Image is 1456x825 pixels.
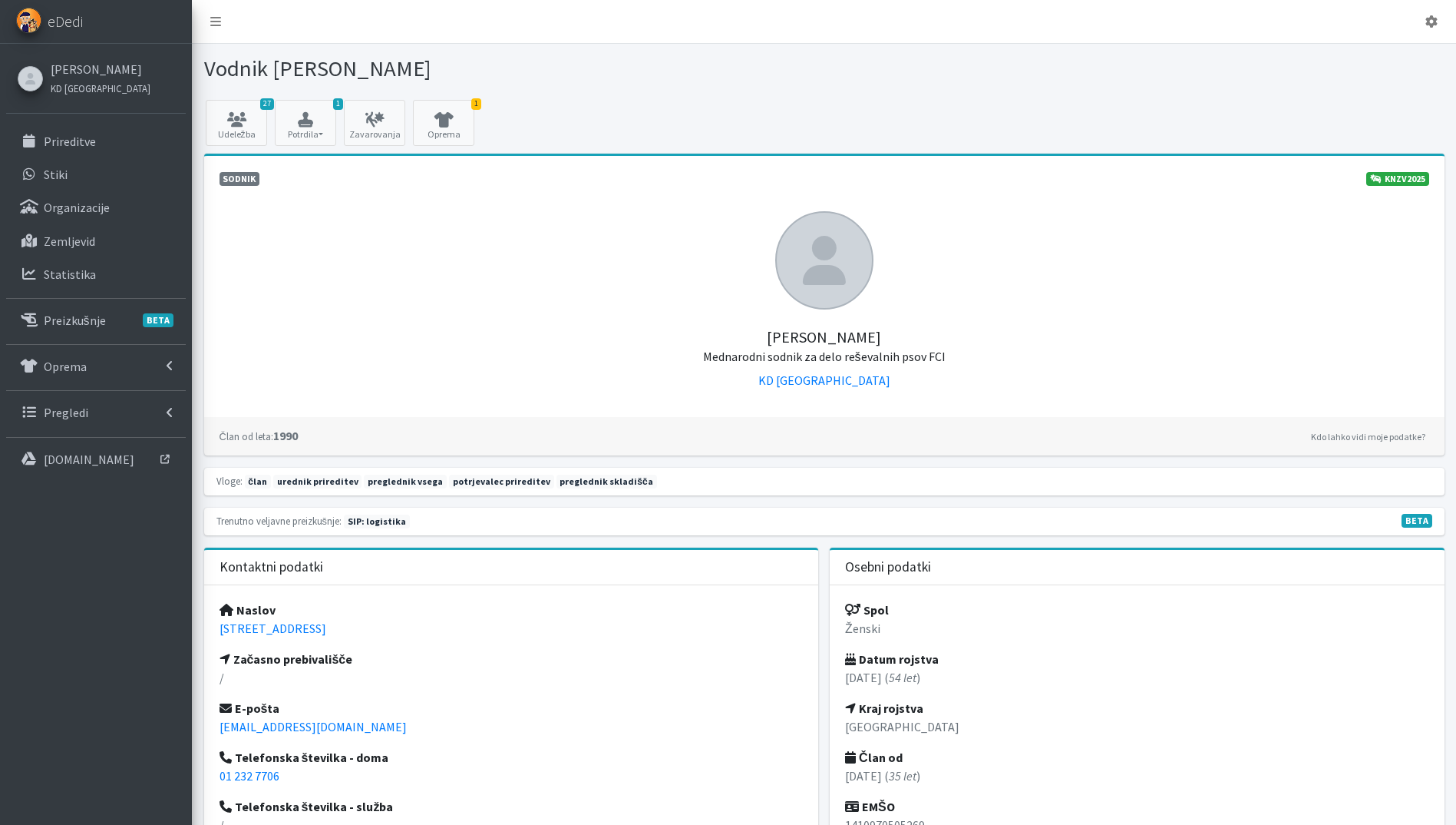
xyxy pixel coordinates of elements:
[413,100,474,146] a: 1 Oprema
[220,428,298,443] strong: 1990
[6,159,186,190] a: Stiki
[220,621,326,636] a: [STREET_ADDRESS]
[220,430,273,442] small: Član od leta:
[6,126,186,157] a: Prireditve
[845,799,895,814] strong: EMŠO
[275,100,336,146] button: 1 Potrdila
[845,619,1429,638] p: Ženski
[48,10,83,33] span: eDedi
[344,515,410,528] span: Naslednja preizkušnja: jesen 2026
[220,701,280,716] strong: E-pošta
[44,405,88,420] p: Pregledi
[44,167,68,182] p: Stiki
[845,750,903,765] strong: Član od
[845,668,1429,687] p: [DATE] ( )
[6,351,186,382] a: Oprema
[845,717,1429,736] p: [GEOGRAPHIC_DATA]
[44,313,106,328] p: Preizkušnje
[1366,172,1429,186] a: KNZV2025
[273,475,362,489] span: urednik prireditev
[471,98,481,110] span: 1
[216,515,342,527] small: Trenutno veljavne preizkušnje:
[889,670,916,685] em: 54 let
[44,134,96,149] p: Prireditve
[44,452,134,467] p: [DOMAIN_NAME]
[245,475,271,489] span: član
[220,651,353,667] strong: Začasno prebivališče
[16,8,41,33] img: eDedi
[449,475,554,489] span: potrjevalec prireditev
[220,172,260,186] span: Sodnik
[6,226,186,257] a: Zemljevid
[845,651,939,667] strong: Datum rojstva
[51,78,150,97] a: KD [GEOGRAPHIC_DATA]
[845,701,923,716] strong: Kraj rojstva
[51,60,150,78] a: [PERSON_NAME]
[889,768,916,784] em: 35 let
[845,559,931,575] h3: Osebni podatki
[6,444,186,475] a: [DOMAIN_NAME]
[216,475,243,487] small: Vloge:
[6,397,186,428] a: Pregledi
[44,267,96,282] p: Statistika
[220,799,394,814] strong: Telefonska številka - služba
[204,55,819,82] h1: Vodnik [PERSON_NAME]
[556,475,657,489] span: preglednik skladišča
[220,750,389,765] strong: Telefonska številka - doma
[44,200,110,215] p: Organizacije
[6,305,186,336] a: PreizkušnjeBETA
[703,349,946,364] small: Mednarodni sodnik za delo reševalnih psov FCI
[6,192,186,223] a: Organizacije
[51,82,150,94] small: KD [GEOGRAPHIC_DATA]
[364,475,447,489] span: preglednik vsega
[44,234,95,249] p: Zemljevid
[758,373,890,388] a: KD [GEOGRAPHIC_DATA]
[333,98,343,110] span: 1
[220,559,323,575] h3: Kontaktni podatki
[220,668,804,687] p: /
[1307,428,1429,446] a: Kdo lahko vidi moje podatke?
[143,313,173,327] span: BETA
[845,602,889,618] strong: Spol
[44,359,87,374] p: Oprema
[845,767,1429,785] p: [DATE] ( )
[220,719,407,734] a: [EMAIL_ADDRESS][DOMAIN_NAME]
[220,602,276,618] strong: Naslov
[220,310,1429,365] h5: [PERSON_NAME]
[1402,514,1432,528] span: V fazi razvoja
[344,100,405,146] a: Zavarovanja
[260,98,274,110] span: 27
[6,259,186,290] a: Statistika
[206,100,267,146] a: 27 Udeležba
[220,768,279,784] a: 01 232 7706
